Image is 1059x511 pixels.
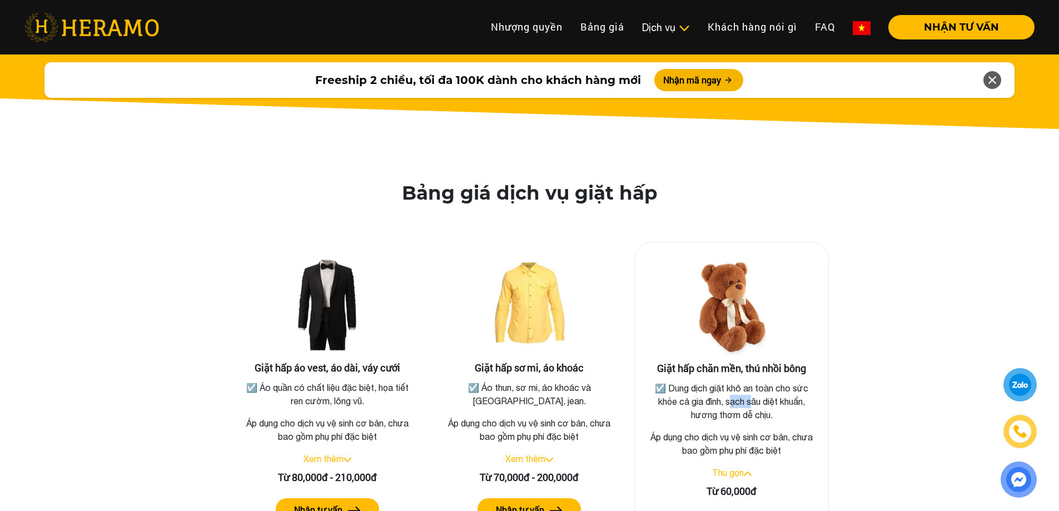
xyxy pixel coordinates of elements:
[646,381,817,421] p: ☑️ Dung dịch giặt khô an toàn cho sức khỏe cả gia đình, sạch sâu diệt khuẩn, hương thơm dễ chịu.
[1005,416,1035,446] a: phone-icon
[441,470,618,485] div: Từ 70,000đ - 200,000đ
[642,20,690,35] div: Dịch vụ
[712,468,744,478] a: Thu gọn
[644,363,819,375] h3: Giặt hấp chăn mền, thú nhồi bông
[853,21,871,35] img: vn-flag.png
[644,484,819,499] div: Từ 60,000đ
[676,251,787,363] img: Giặt hấp chăn mền, thú nhồi bông
[239,416,416,443] p: Áp dụng cho dịch vụ vệ sinh cơ bản, chưa bao gồm phụ phí đặc biệt
[482,15,571,39] a: Nhượng quyền
[545,458,553,462] img: arrow_down.svg
[505,454,545,464] a: Xem thêm
[1014,425,1027,438] img: phone-icon
[441,362,618,374] h3: Giặt hấp sơ mi, áo khoác
[644,430,819,457] p: Áp dụng cho dịch vụ vệ sinh cơ bản, chưa bao gồm phụ phí đặc biệt
[344,458,351,462] img: arrow_down.svg
[239,362,416,374] h3: Giặt hấp áo vest, áo dài, váy cưới
[571,15,633,39] a: Bảng giá
[272,251,383,362] img: Giặt hấp áo vest, áo dài, váy cưới
[744,472,752,476] img: arrow_up.svg
[474,251,585,362] img: Giặt hấp sơ mi, áo khoác
[888,15,1035,39] button: NHẬN TƯ VẤN
[24,13,159,42] img: heramo-logo.png
[315,72,641,88] span: Freeship 2 chiều, tối đa 100K dành cho khách hàng mới
[241,381,414,408] p: ☑️ Áo quần có chất liệu đặc biệt, họa tiết ren cườm, lông vũ.
[806,15,844,39] a: FAQ
[441,416,618,443] p: Áp dụng cho dịch vụ vệ sinh cơ bản, chưa bao gồm phụ phí đặc biệt
[699,15,806,39] a: Khách hàng nói gì
[444,381,616,408] p: ☑️ Áo thun, sơ mi, áo khoác và [GEOGRAPHIC_DATA], jean.
[654,69,743,91] button: Nhận mã ngay
[879,22,1035,32] a: NHẬN TƯ VẤN
[304,454,344,464] a: Xem thêm
[402,182,657,205] h2: Bảng giá dịch vụ giặt hấp
[678,23,690,34] img: subToggleIcon
[239,470,416,485] div: Từ 80,000đ - 210,000đ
